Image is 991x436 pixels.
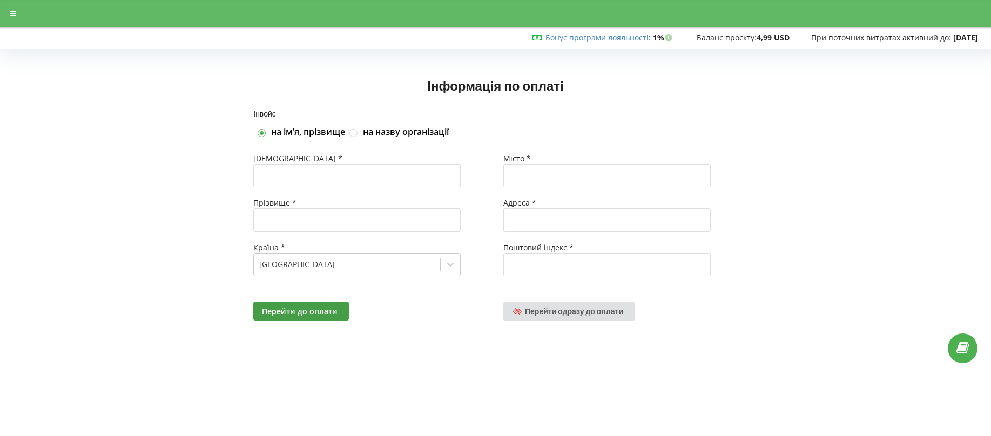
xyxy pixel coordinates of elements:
span: Адреса * [503,197,536,208]
strong: 4,99 USD [757,32,790,43]
a: Перейти одразу до оплати [503,302,635,321]
span: Країна * [253,242,285,253]
span: Перейти одразу до оплати [525,306,623,316]
span: Поштовий індекс * [503,242,574,253]
span: Прізвище * [253,197,296,208]
strong: [DATE] [953,32,978,43]
span: Перейти до оплати [262,306,338,316]
strong: 1% [653,32,675,43]
span: Інформація по оплаті [427,78,563,93]
label: на імʼя, прізвище [271,126,345,138]
span: При поточних витратах активний до: [811,32,951,43]
label: на назву організації [363,126,449,138]
span: [DEMOGRAPHIC_DATA] * [253,153,342,163]
a: Бонус програми лояльності [545,32,649,43]
span: Інвойс [253,109,276,118]
span: Місто * [503,153,531,163]
span: : [545,32,651,43]
span: Баланс проєкту: [697,32,757,43]
button: Перейти до оплати [253,302,349,321]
